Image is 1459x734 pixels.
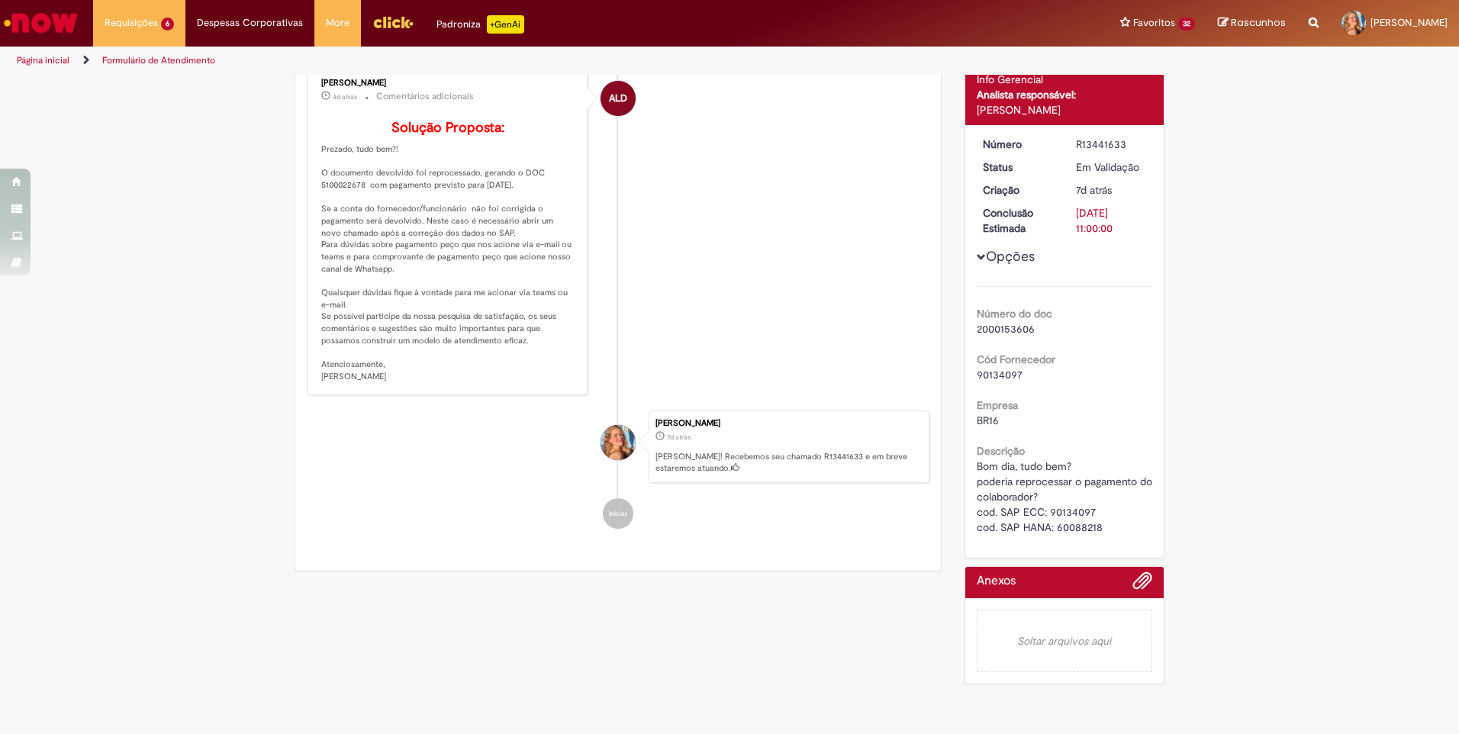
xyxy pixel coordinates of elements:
[1178,18,1195,31] span: 32
[667,433,691,442] span: 7d atrás
[1076,182,1147,198] div: 23/08/2025 08:57:44
[1231,15,1286,30] span: Rascunhos
[977,353,1055,366] b: Cód Fornecedor
[1076,183,1112,197] span: 7d atrás
[971,205,1065,236] dt: Conclusão Estimada
[977,102,1153,118] div: [PERSON_NAME]
[2,8,80,38] img: ServiceNow
[977,414,999,427] span: BR16
[17,54,69,66] a: Página inicial
[11,47,961,75] ul: Trilhas de página
[321,121,575,383] p: Prezado, tudo bem?! O documento devolvido foi reprocessado, gerando o DOC 5100022678 com pagament...
[161,18,174,31] span: 6
[333,92,357,101] span: 4d atrás
[307,410,929,484] li: Camila De Sousa Rodrigues
[1076,137,1147,152] div: R13441633
[977,322,1035,336] span: 2000153606
[1132,571,1152,598] button: Adicionar anexos
[307,51,929,544] ul: Histórico de tíquete
[977,307,1052,320] b: Número do doc
[391,119,504,137] b: Solução Proposta:
[971,137,1065,152] dt: Número
[197,15,303,31] span: Despesas Corporativas
[609,80,627,117] span: ALD
[487,15,524,34] p: +GenAi
[333,92,357,101] time: 26/08/2025 08:31:00
[971,182,1065,198] dt: Criação
[977,398,1018,412] b: Empresa
[977,368,1023,381] span: 90134097
[1218,16,1286,31] a: Rascunhos
[977,444,1025,458] b: Descrição
[1370,16,1448,29] span: [PERSON_NAME]
[655,451,921,475] p: [PERSON_NAME]! Recebemos seu chamado R13441633 e em breve estaremos atuando.
[321,79,575,88] div: [PERSON_NAME]
[1133,15,1175,31] span: Favoritos
[601,81,636,116] div: Andressa Luiza Da Silva
[971,159,1065,175] dt: Status
[601,425,636,460] div: Camila De Sousa Rodrigues
[105,15,158,31] span: Requisições
[376,90,474,103] small: Comentários adicionais
[977,575,1016,588] h2: Anexos
[372,11,414,34] img: click_logo_yellow_360x200.png
[1076,159,1147,175] div: Em Validação
[1076,183,1112,197] time: 23/08/2025 08:57:44
[436,15,524,34] div: Padroniza
[102,54,215,66] a: Formulário de Atendimento
[655,419,921,428] div: [PERSON_NAME]
[977,87,1153,102] div: Analista responsável:
[326,15,349,31] span: More
[977,459,1155,534] span: Bom dia, tudo bem? poderia reprocessar o pagamento do colaborador? cod. SAP ECC: 90134097 cod. SA...
[1076,205,1147,236] div: [DATE] 11:00:00
[977,610,1153,672] em: Soltar arquivos aqui
[667,433,691,442] time: 23/08/2025 08:57:44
